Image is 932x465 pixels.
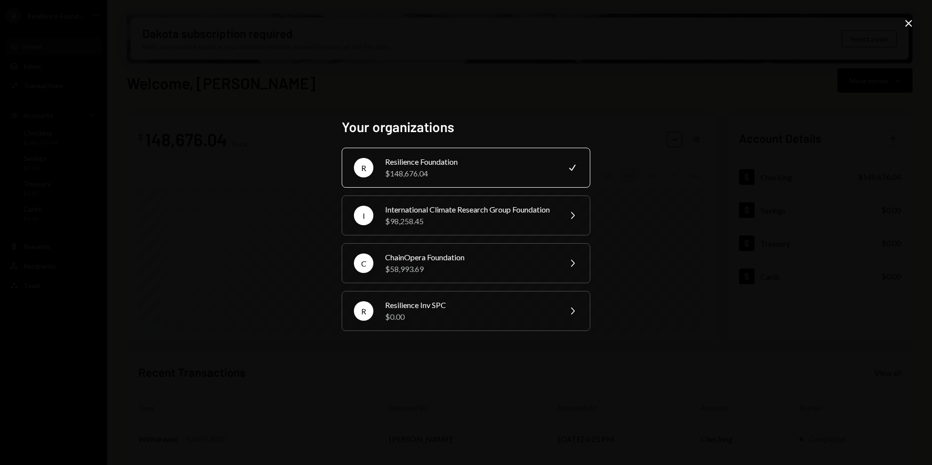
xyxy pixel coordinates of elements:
div: R [354,301,373,321]
div: Resilience Inv SPC [385,299,555,311]
div: ChainOpera Foundation [385,252,555,263]
button: RResilience Foundation$148,676.04 [342,148,590,188]
div: C [354,253,373,273]
div: I [354,206,373,225]
button: CChainOpera Foundation$58,993.69 [342,243,590,283]
div: $98,258.45 [385,215,555,227]
div: $0.00 [385,311,555,323]
div: R [354,158,373,177]
div: Resilience Foundation [385,156,555,168]
h2: Your organizations [342,117,590,136]
button: RResilience Inv SPC$0.00 [342,291,590,331]
div: International Climate Research Group Foundation [385,204,555,215]
div: $58,993.69 [385,263,555,275]
button: IInternational Climate Research Group Foundation$98,258.45 [342,195,590,235]
div: $148,676.04 [385,168,555,179]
